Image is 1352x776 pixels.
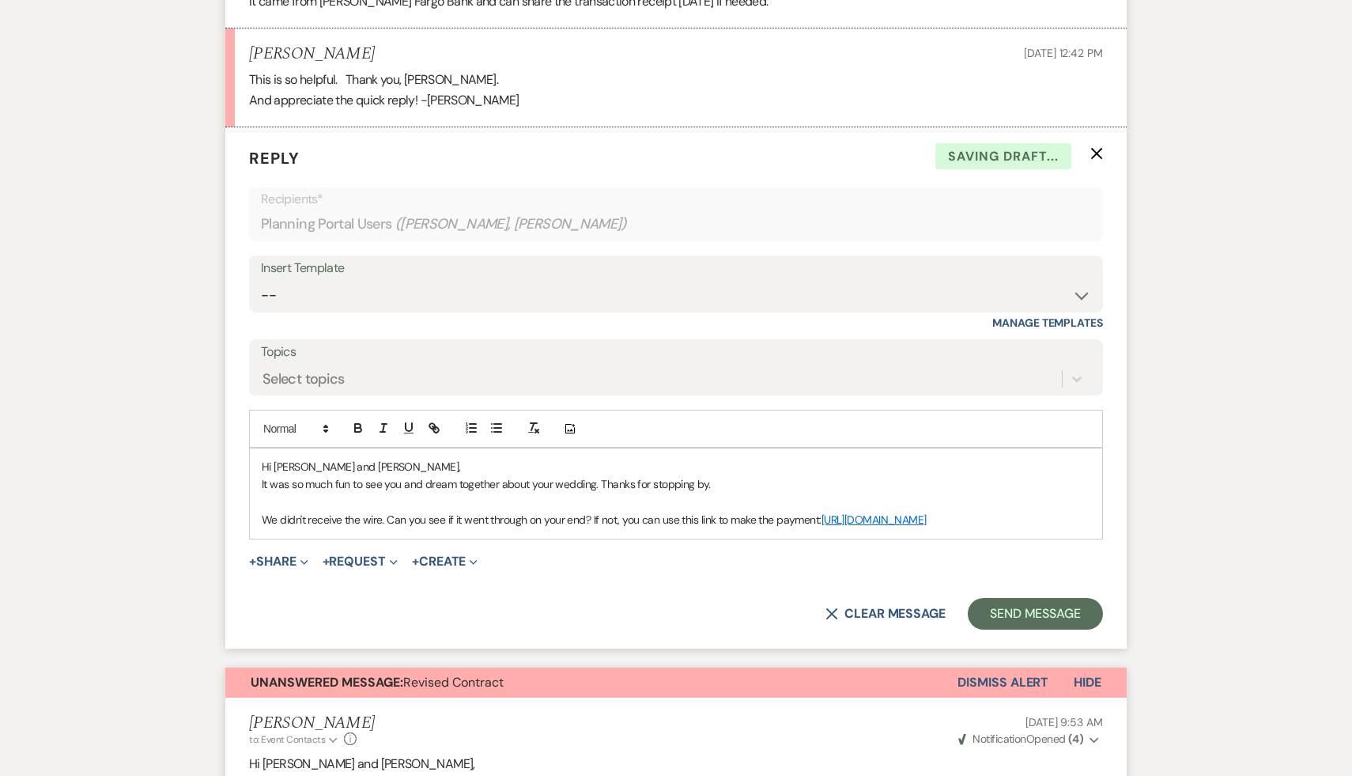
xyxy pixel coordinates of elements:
[262,458,1090,475] p: Hi [PERSON_NAME] and [PERSON_NAME],
[821,513,927,527] a: [URL][DOMAIN_NAME]
[262,511,1090,528] p: We didn't receive the wire. Can you see if it went through on your end? If not, you can use this ...
[412,555,419,568] span: +
[262,368,345,389] div: Select topics
[395,214,628,235] span: ( [PERSON_NAME], [PERSON_NAME] )
[249,555,256,568] span: +
[935,143,1071,170] span: Saving draft...
[1024,46,1103,60] span: [DATE] 12:42 PM
[968,598,1103,630] button: Send Message
[262,475,1090,493] p: It was so much fun to see you and dream together about your wedding. Thanks for stopping by.
[972,732,1025,746] span: Notification
[323,555,398,568] button: Request
[249,44,375,64] h5: [PERSON_NAME]
[225,668,957,698] button: Unanswered Message:Revised Contract
[249,732,340,747] button: to: Event Contacts
[412,555,478,568] button: Create
[956,731,1103,748] button: NotificationOpened (4)
[992,316,1103,330] a: Manage Templates
[261,209,1091,240] div: Planning Portal Users
[957,668,1048,698] button: Dismiss Alert
[261,189,1091,210] p: Recipients*
[1068,732,1083,746] strong: ( 4 )
[249,148,300,168] span: Reply
[825,608,946,620] button: Clear message
[249,733,325,746] span: to: Event Contacts
[251,674,504,691] span: Revised Contract
[1048,668,1127,698] button: Hide
[261,257,1091,280] div: Insert Template
[958,732,1083,746] span: Opened
[249,754,1103,774] p: Hi [PERSON_NAME] and [PERSON_NAME],
[249,70,1103,110] div: This is so helpful. Thank you, [PERSON_NAME]. And appreciate the quick reply! -[PERSON_NAME]
[1025,715,1103,729] span: [DATE] 9:53 AM
[261,341,1091,364] label: Topics
[251,674,403,691] strong: Unanswered Message:
[323,555,330,568] span: +
[1074,674,1101,691] span: Hide
[249,555,308,568] button: Share
[249,714,375,733] h5: [PERSON_NAME]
